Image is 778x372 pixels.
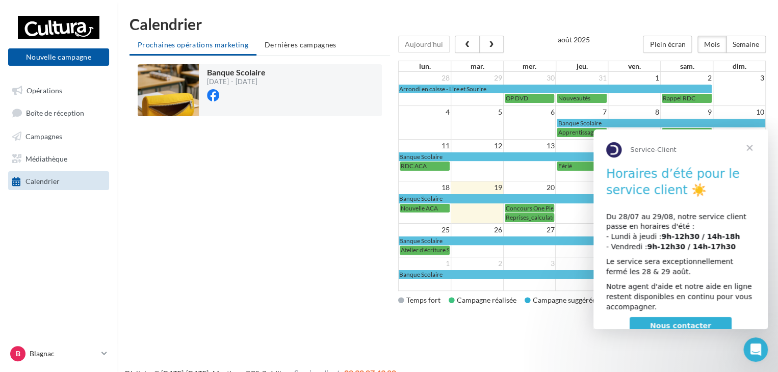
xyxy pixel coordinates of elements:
[25,154,67,163] span: Médiathèque
[16,349,20,359] span: B
[451,257,503,270] td: 2
[556,72,608,84] td: 31
[8,48,109,66] button: Nouvelle campagne
[401,204,438,212] span: Nouvelle ACA
[6,81,111,99] a: Opérations
[556,257,608,270] td: 4
[398,36,450,53] button: Aujourd'hui
[557,119,765,127] a: Banque Scolaire
[36,188,138,206] a: Nous contacter
[26,109,84,117] span: Boîte de réception
[399,85,712,93] a: Arrondi en caisse - Lire et Sourire
[400,246,450,254] a: Atelier d'écriture Septembre
[129,16,766,32] h1: Calendrier
[449,295,516,305] div: Campagne réalisée
[557,128,607,137] a: Apprentissage
[505,213,555,222] a: Reprises_calculatrices
[558,94,590,102] span: Nouveautés
[558,128,596,136] span: Apprentissage
[662,128,712,137] a: Cours d'essai
[399,72,451,84] td: 28
[398,295,440,305] div: Temps fort
[451,61,503,71] th: mar.
[713,61,766,71] th: dim.
[399,61,451,71] th: lun.
[503,106,556,119] td: 6
[660,106,713,119] td: 9
[399,223,451,236] td: 25
[643,36,692,53] button: Plein écran
[207,67,266,77] span: Banque Scolaire
[399,140,451,152] td: 11
[399,106,451,119] td: 4
[593,129,768,329] iframe: Intercom live chat message
[557,36,589,43] h2: août 2025
[713,106,765,119] td: 10
[556,140,608,152] td: 14
[8,344,109,363] a: B Blagnac
[726,36,766,53] button: Semaine
[399,85,486,93] span: Arrondi en caisse - Lire et Sourire
[506,94,528,102] span: OP DVD
[662,94,712,102] a: Rappel RDC
[25,177,60,185] span: Calendrier
[451,223,503,236] td: 26
[451,140,503,152] td: 12
[713,72,765,84] td: 3
[503,257,556,270] td: 3
[503,61,556,71] th: mer.
[608,61,661,71] th: ven.
[6,103,111,122] a: Boîte de réception
[556,223,608,236] td: 28
[451,106,503,119] td: 5
[556,61,608,71] th: jeu.
[608,106,661,119] td: 8
[743,337,768,362] iframe: Intercom live chat
[503,72,556,84] td: 30
[6,126,111,145] a: Campagnes
[57,192,118,200] span: Nous contacter
[399,153,443,161] span: Banque Scolaire
[399,236,765,245] a: Banque Scolaire
[25,131,62,140] span: Campagnes
[399,152,765,161] a: Banque Scolaire
[661,61,713,71] th: sam.
[30,349,97,359] p: Blagnac
[400,204,450,212] a: Nouvelle ACA
[505,204,555,212] a: Concours One Piece
[557,162,607,170] a: Férié
[401,162,427,170] span: RDC ACA
[265,40,336,49] span: Dernières campagnes
[503,181,556,194] td: 20
[557,94,607,102] a: Nouveautés
[207,78,266,85] div: [DATE] - [DATE]
[503,223,556,236] td: 27
[506,204,560,212] span: Concours One Piece
[660,72,713,84] td: 2
[399,237,443,245] span: Banque Scolaire
[400,162,450,170] a: RDC ACA
[556,106,608,119] td: 7
[138,40,248,49] span: Prochaines opérations marketing
[6,171,111,190] a: Calendrier
[506,214,565,221] span: Reprises_calculatrices
[399,194,765,203] a: Banque Scolaire
[399,270,765,279] a: Banque Scolaire
[451,181,503,194] td: 19
[27,86,62,94] span: Opérations
[663,128,697,136] span: Cours d'essai
[6,149,111,167] a: Médiathèque
[608,72,661,84] td: 1
[697,36,727,53] button: Mois
[505,94,555,102] a: OP DVD
[399,257,451,270] td: 1
[451,72,503,84] td: 29
[558,162,572,170] span: Férié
